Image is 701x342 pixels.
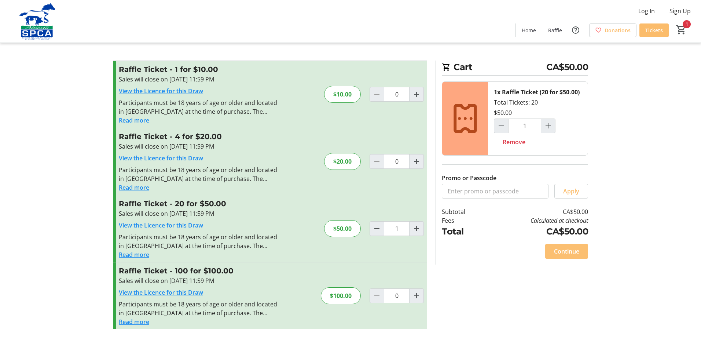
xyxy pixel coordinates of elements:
div: Sales will close on [DATE] 11:59 PM [119,209,279,218]
h3: Raffle Ticket - 20 for $50.00 [119,198,279,209]
td: Total [442,225,484,238]
div: $50.00 [494,108,512,117]
button: Log In [632,5,661,17]
button: Read more [119,116,149,125]
span: Remove [503,138,525,146]
a: View the Licence for this Draw [119,154,203,162]
span: Log In [638,7,655,15]
input: Raffle Ticket Quantity [384,221,410,236]
div: Total Tickets: 20 [488,82,588,155]
span: Continue [554,247,579,256]
button: Remove [494,135,534,149]
input: Raffle Ticket Quantity [384,288,410,303]
div: 1x Raffle Ticket (20 for $50.00) [494,88,580,97]
button: Increment by one [410,87,423,101]
input: Raffle Ticket Quantity [384,154,410,169]
span: Tickets [645,26,663,34]
button: Apply [554,184,588,199]
div: $10.00 [324,86,361,103]
a: View the Licence for this Draw [119,221,203,229]
span: Donations [605,26,631,34]
td: Fees [442,216,484,225]
button: Read more [119,183,149,192]
div: Sales will close on [DATE] 11:59 PM [119,142,279,151]
span: Sign Up [669,7,691,15]
span: Raffle [548,26,562,34]
input: Raffle Ticket Quantity [384,87,410,102]
td: CA$50.00 [484,225,588,238]
span: Apply [563,187,579,196]
div: Participants must be 18 years of age or older and located in [GEOGRAPHIC_DATA] at the time of pur... [119,233,279,250]
a: Raffle [542,23,568,37]
div: $20.00 [324,153,361,170]
div: Participants must be 18 years of age or older and located in [GEOGRAPHIC_DATA] at the time of pur... [119,300,279,317]
button: Continue [545,244,588,259]
button: Increment by one [410,222,423,236]
button: Decrement by one [370,222,384,236]
td: Subtotal [442,207,484,216]
div: Participants must be 18 years of age or older and located in [GEOGRAPHIC_DATA] at the time of pur... [119,165,279,183]
div: Sales will close on [DATE] 11:59 PM [119,276,279,285]
div: Participants must be 18 years of age or older and located in [GEOGRAPHIC_DATA] at the time of pur... [119,98,279,116]
button: Decrement by one [494,119,508,133]
button: Increment by one [410,154,423,168]
a: View the Licence for this Draw [119,87,203,95]
a: Tickets [639,23,669,37]
a: Donations [589,23,636,37]
button: Help [568,23,583,37]
h2: Cart [442,61,588,76]
img: Alberta SPCA's Logo [4,3,70,40]
h3: Raffle Ticket - 4 for $20.00 [119,131,279,142]
a: Home [516,23,542,37]
div: $100.00 [321,287,361,304]
button: Sign Up [664,5,697,17]
h3: Raffle Ticket - 100 for $100.00 [119,265,279,276]
input: Enter promo or passcode [442,184,548,199]
a: View the Licence for this Draw [119,288,203,296]
div: Sales will close on [DATE] 11:59 PM [119,75,279,84]
span: CA$50.00 [546,61,588,74]
div: $50.00 [324,220,361,237]
label: Promo or Passcode [442,174,496,182]
td: Calculated at checkout [484,216,588,225]
button: Cart [675,23,688,36]
button: Increment by one [541,119,555,133]
h3: Raffle Ticket - 1 for $10.00 [119,64,279,75]
span: Home [522,26,536,34]
td: CA$50.00 [484,207,588,216]
button: Read more [119,250,149,259]
button: Read more [119,317,149,326]
input: Raffle Ticket (20 for $50.00) Quantity [508,119,541,133]
button: Increment by one [410,289,423,303]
